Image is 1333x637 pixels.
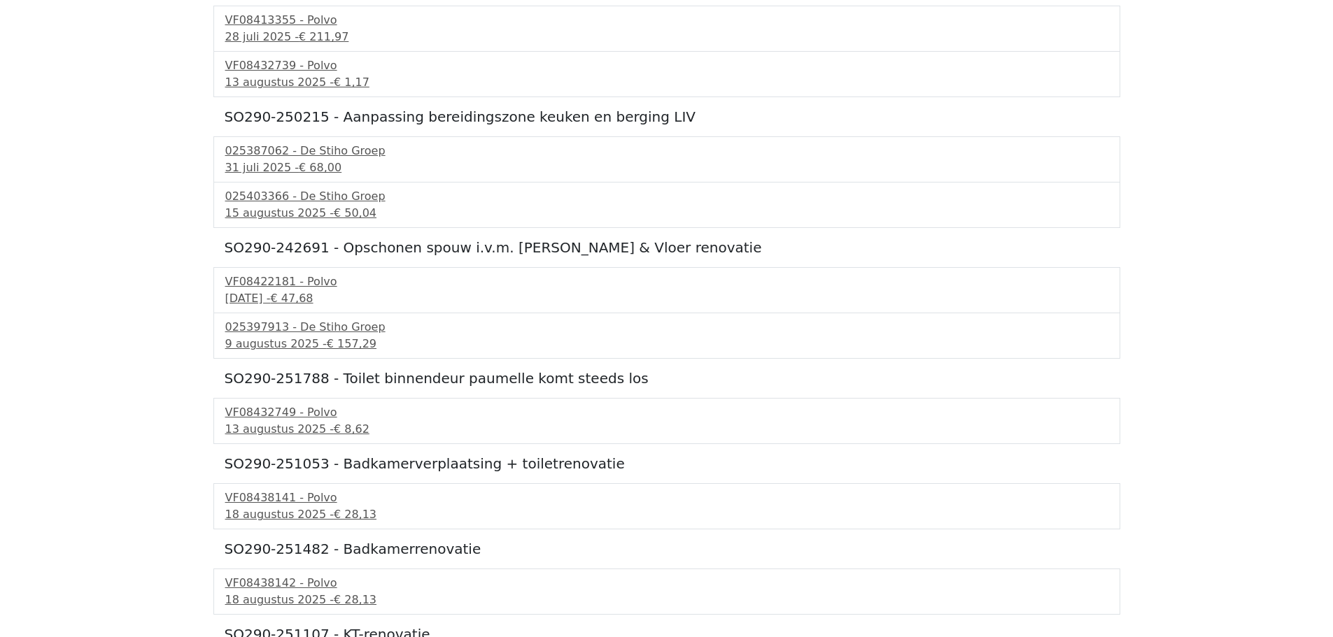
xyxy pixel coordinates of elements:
[225,506,1108,523] div: 18 augustus 2025 -
[225,404,1108,421] div: VF08432749 - Polvo
[225,455,1109,472] h5: SO290-251053 - Badkamerverplaatsing + toiletrenovatie
[225,12,1108,29] div: VF08413355 - Polvo
[225,575,1108,592] div: VF08438142 - Polvo
[225,159,1108,176] div: 31 juli 2025 -
[225,319,1108,336] div: 025397913 - De Stiho Groep
[225,290,1108,307] div: [DATE] -
[225,592,1108,608] div: 18 augustus 2025 -
[225,319,1108,352] a: 025397913 - De Stiho Groep9 augustus 2025 -€ 157,29
[225,57,1108,74] div: VF08432739 - Polvo
[225,143,1108,176] a: 025387062 - De Stiho Groep31 juli 2025 -€ 68,00
[225,370,1109,387] h5: SO290-251788 - Toilet binnendeur paumelle komt steeds los
[225,12,1108,45] a: VF08413355 - Polvo28 juli 2025 -€ 211,97
[334,508,376,521] span: € 28,13
[225,29,1108,45] div: 28 juli 2025 -
[225,489,1108,506] div: VF08438141 - Polvo
[225,421,1108,438] div: 13 augustus 2025 -
[225,273,1108,290] div: VF08422181 - Polvo
[225,57,1108,91] a: VF08432739 - Polvo13 augustus 2025 -€ 1,17
[299,161,341,174] span: € 68,00
[334,593,376,606] span: € 28,13
[270,292,313,305] span: € 47,68
[225,239,1109,256] h5: SO290-242691 - Opschonen spouw i.v.m. [PERSON_NAME] & Vloer renovatie
[225,188,1108,205] div: 025403366 - De Stiho Groep
[225,489,1108,523] a: VF08438141 - Polvo18 augustus 2025 -€ 28,13
[327,337,376,350] span: € 157,29
[299,30,348,43] span: € 211,97
[225,143,1108,159] div: 025387062 - De Stiho Groep
[225,205,1108,222] div: 15 augustus 2025 -
[225,336,1108,352] div: 9 augustus 2025 -
[225,74,1108,91] div: 13 augustus 2025 -
[225,541,1109,557] h5: SO290-251482 - Badkamerrenovatie
[225,188,1108,222] a: 025403366 - De Stiho Groep15 augustus 2025 -€ 50,04
[334,422,369,436] span: € 8,62
[334,206,376,220] span: € 50,04
[225,108,1109,125] h5: SO290-250215 - Aanpassing bereidingszone keuken en berging LIV
[334,76,369,89] span: € 1,17
[225,273,1108,307] a: VF08422181 - Polvo[DATE] -€ 47,68
[225,575,1108,608] a: VF08438142 - Polvo18 augustus 2025 -€ 28,13
[225,404,1108,438] a: VF08432749 - Polvo13 augustus 2025 -€ 8,62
